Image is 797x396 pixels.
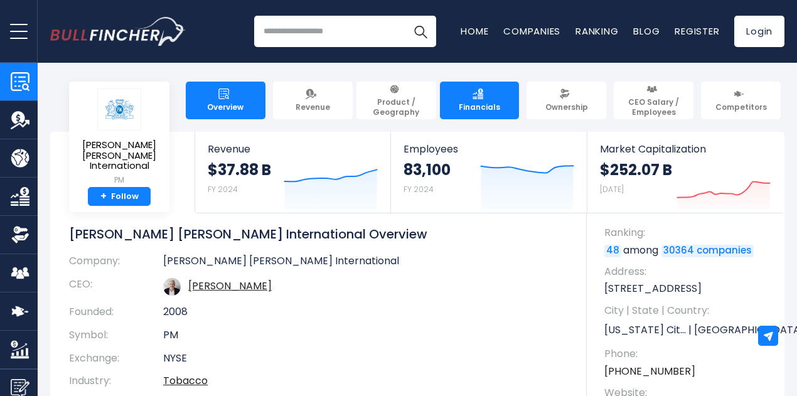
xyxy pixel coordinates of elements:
[604,321,772,340] p: [US_STATE] Cit... | [GEOGRAPHIC_DATA] | US
[195,132,390,213] a: Revenue $37.88 B FY 2024
[600,184,624,195] small: [DATE]
[69,347,163,370] th: Exchange:
[604,243,772,257] p: among
[391,132,586,213] a: Employees 83,100 FY 2024
[404,160,451,179] strong: 83,100
[600,160,672,179] strong: $252.07 B
[604,347,772,361] span: Phone:
[50,17,186,46] img: Bullfincher logo
[675,24,719,38] a: Register
[604,304,772,318] span: City | State | Country:
[661,245,754,257] a: 30364 companies
[273,82,353,119] a: Revenue
[208,184,238,195] small: FY 2024
[163,278,181,296] img: jacek-olczak.jpg
[440,82,520,119] a: Financials
[600,143,771,155] span: Market Capitalization
[404,184,434,195] small: FY 2024
[356,82,436,119] a: Product / Geography
[604,282,772,296] p: [STREET_ADDRESS]
[619,97,688,117] span: CEO Salary / Employees
[545,102,588,112] span: Ownership
[188,279,272,293] a: ceo
[11,225,29,244] img: Ownership
[405,16,436,47] button: Search
[79,140,159,171] span: [PERSON_NAME] [PERSON_NAME] International
[575,24,618,38] a: Ranking
[100,191,107,202] strong: +
[734,16,784,47] a: Login
[163,347,568,370] td: NYSE
[186,82,265,119] a: Overview
[79,174,159,186] small: PM
[163,373,208,388] a: Tobacco
[88,187,151,206] a: +Follow
[362,97,431,117] span: Product / Geography
[69,324,163,347] th: Symbol:
[163,255,568,273] td: [PERSON_NAME] [PERSON_NAME] International
[69,255,163,273] th: Company:
[78,88,160,187] a: [PERSON_NAME] [PERSON_NAME] International PM
[69,301,163,324] th: Founded:
[614,82,693,119] a: CEO Salary / Employees
[69,370,163,393] th: Industry:
[207,102,243,112] span: Overview
[69,273,163,301] th: CEO:
[701,82,781,119] a: Competitors
[208,160,271,179] strong: $37.88 B
[163,324,568,347] td: PM
[503,24,560,38] a: Companies
[459,102,500,112] span: Financials
[604,226,772,240] span: Ranking:
[527,82,606,119] a: Ownership
[296,102,330,112] span: Revenue
[163,301,568,324] td: 2008
[633,24,660,38] a: Blog
[604,265,772,279] span: Address:
[715,102,767,112] span: Competitors
[404,143,574,155] span: Employees
[69,226,568,242] h1: [PERSON_NAME] [PERSON_NAME] International Overview
[461,24,488,38] a: Home
[604,365,695,378] a: [PHONE_NUMBER]
[208,143,378,155] span: Revenue
[50,17,185,46] a: Go to homepage
[604,245,621,257] a: 48
[587,132,783,213] a: Market Capitalization $252.07 B [DATE]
